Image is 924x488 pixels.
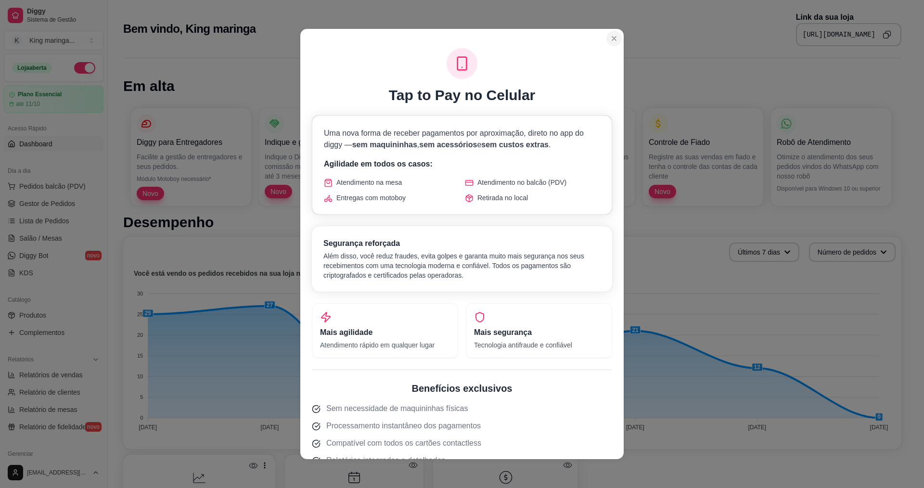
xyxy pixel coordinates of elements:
span: Atendimento no balcão (PDV) [477,178,566,187]
h3: Segurança reforçada [323,238,601,249]
span: sem custos extras [481,141,549,149]
h1: Tap to Pay no Celular [389,87,536,104]
span: sem maquininhas [352,141,417,149]
p: Agilidade em todos os casos: [324,158,600,170]
span: sem acessórios [419,141,477,149]
span: Atendimento na mesa [336,178,402,187]
h3: Mais segurança [474,327,604,338]
p: Atendimento rápido em qualquer lugar [320,340,450,350]
span: Compatível com todos os cartões contactless [326,437,481,449]
p: Uma nova forma de receber pagamentos por aproximação, direto no app do diggy — , e . [324,128,600,151]
span: Processamento instantâneo dos pagamentos [326,420,481,432]
span: Relatórios integrados e detalhados [326,455,445,466]
p: Além disso, você reduz fraudes, evita golpes e garanta muito mais segurança nos seus recebimentos... [323,251,601,280]
p: Tecnologia antifraude e confiável [474,340,604,350]
h3: Mais agilidade [320,327,450,338]
h2: Benefícios exclusivos [312,382,612,395]
span: Entregas com motoboy [336,193,406,203]
span: Sem necessidade de maquininhas físicas [326,403,468,414]
button: Close [606,31,622,46]
span: Retirada no local [477,193,528,203]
